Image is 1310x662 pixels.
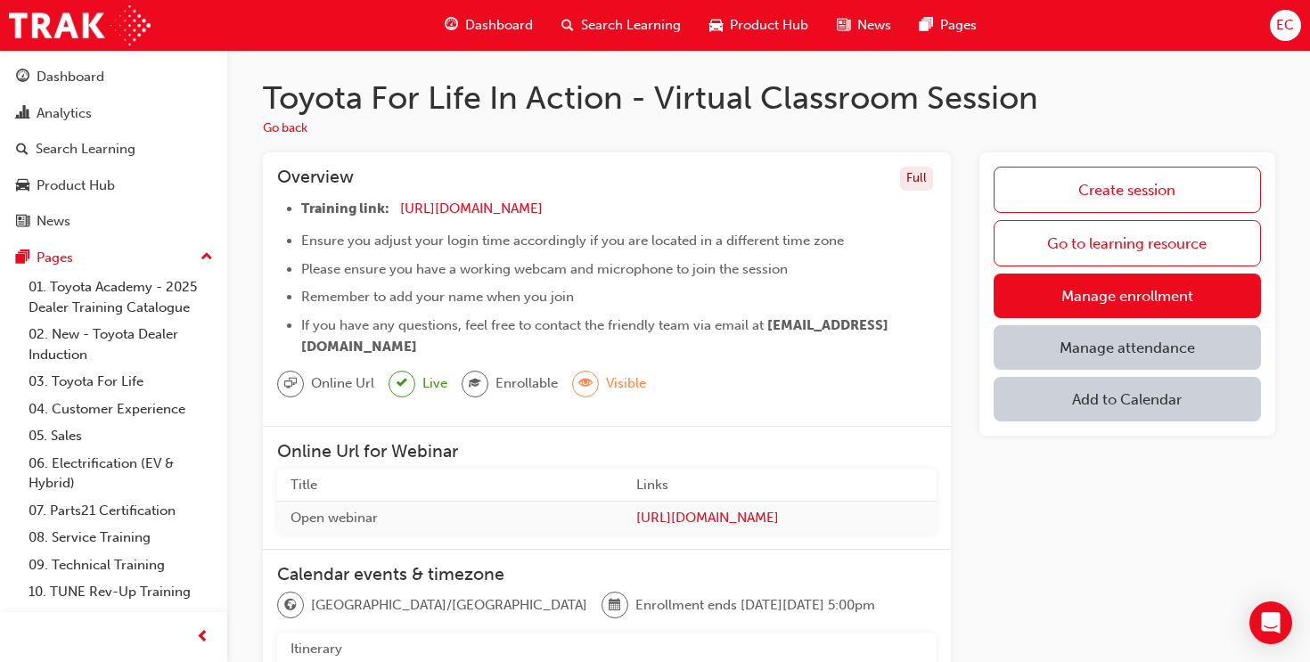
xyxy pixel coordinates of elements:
button: Pages [7,241,220,274]
span: Remember to add your name when you join [301,289,574,305]
span: EC [1276,15,1294,36]
span: Online Url [311,373,374,394]
a: All Pages [21,606,220,633]
div: News [37,211,70,232]
div: Dashboard [37,67,104,87]
a: news-iconNews [823,7,905,44]
span: Please ensure you have a working webcam and microphone to join the session [301,261,788,277]
a: 07. Parts21 Certification [21,497,220,525]
a: Create session [994,167,1260,213]
span: chart-icon [16,106,29,122]
span: search-icon [561,14,574,37]
span: Product Hub [730,15,808,36]
a: guage-iconDashboard [430,7,547,44]
a: Dashboard [7,61,220,94]
span: sessionType_ONLINE_URL-icon [284,372,297,396]
span: News [857,15,891,36]
span: Dashboard [465,15,533,36]
span: Search Learning [581,15,681,36]
a: search-iconSearch Learning [547,7,695,44]
span: search-icon [16,142,29,158]
span: Enrollment ends [DATE][DATE] 5:00pm [635,595,875,616]
h1: Toyota For Life In Action - Virtual Classroom Session [263,78,1275,118]
th: Links [623,469,937,502]
div: Pages [37,248,73,268]
div: Product Hub [37,176,115,196]
a: 05. Sales [21,422,220,450]
span: Ensure you adjust your login time accordingly if you are located in a different time zone [301,233,844,249]
span: tick-icon [397,372,407,395]
a: 09. Technical Training [21,552,220,579]
div: Analytics [37,103,92,124]
a: Analytics [7,97,220,130]
a: Product Hub [7,169,220,202]
span: car-icon [16,178,29,194]
h3: Calendar events & timezone [277,564,937,584]
a: 08. Service Training [21,524,220,552]
span: guage-icon [445,14,458,37]
h3: Overview [277,167,354,191]
a: 04. Customer Experience [21,396,220,423]
a: car-iconProduct Hub [695,7,823,44]
div: Search Learning [36,139,135,159]
span: [GEOGRAPHIC_DATA]/[GEOGRAPHIC_DATA] [311,595,587,616]
span: pages-icon [16,250,29,266]
a: Search Learning [7,133,220,166]
span: prev-icon [196,626,209,649]
a: 06. Electrification (EV & Hybrid) [21,450,220,497]
div: Open Intercom Messenger [1249,601,1292,644]
button: Add to Calendar [994,377,1260,421]
a: Manage enrollment [994,274,1260,318]
span: car-icon [709,14,723,37]
div: Full [900,167,933,191]
a: 02. New - Toyota Dealer Induction [21,321,220,368]
span: Open webinar [291,510,378,526]
span: calendar-icon [609,594,621,617]
span: news-icon [837,14,850,37]
span: globe-icon [284,594,297,617]
a: pages-iconPages [905,7,991,44]
span: [EMAIL_ADDRESS][DOMAIN_NAME] [301,317,888,355]
button: EC [1270,10,1301,41]
span: Training link: [301,200,389,217]
th: Title [277,469,624,502]
span: Pages [940,15,977,36]
span: Live [422,373,447,394]
a: 01. Toyota Academy - 2025 Dealer Training Catalogue [21,274,220,321]
a: [URL][DOMAIN_NAME] [636,508,923,528]
h3: Online Url for Webinar [277,441,937,462]
span: If you have any questions, feel free to contact the friendly team via email at [301,317,764,333]
span: up-icon [201,246,213,269]
a: Manage attendance [994,325,1260,370]
span: Visible [606,373,646,394]
span: pages-icon [920,14,933,37]
a: 10. TUNE Rev-Up Training [21,578,220,606]
a: Go to learning resource [994,220,1260,266]
button: DashboardAnalyticsSearch LearningProduct HubNews [7,57,220,241]
a: 03. Toyota For Life [21,368,220,396]
button: Go back [263,119,307,139]
span: graduationCap-icon [469,372,481,396]
span: Enrollable [495,373,558,394]
span: eye-icon [579,372,592,396]
a: [URL][DOMAIN_NAME] [400,200,543,217]
img: Trak [9,5,151,45]
a: News [7,205,220,238]
span: news-icon [16,214,29,230]
span: guage-icon [16,69,29,86]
